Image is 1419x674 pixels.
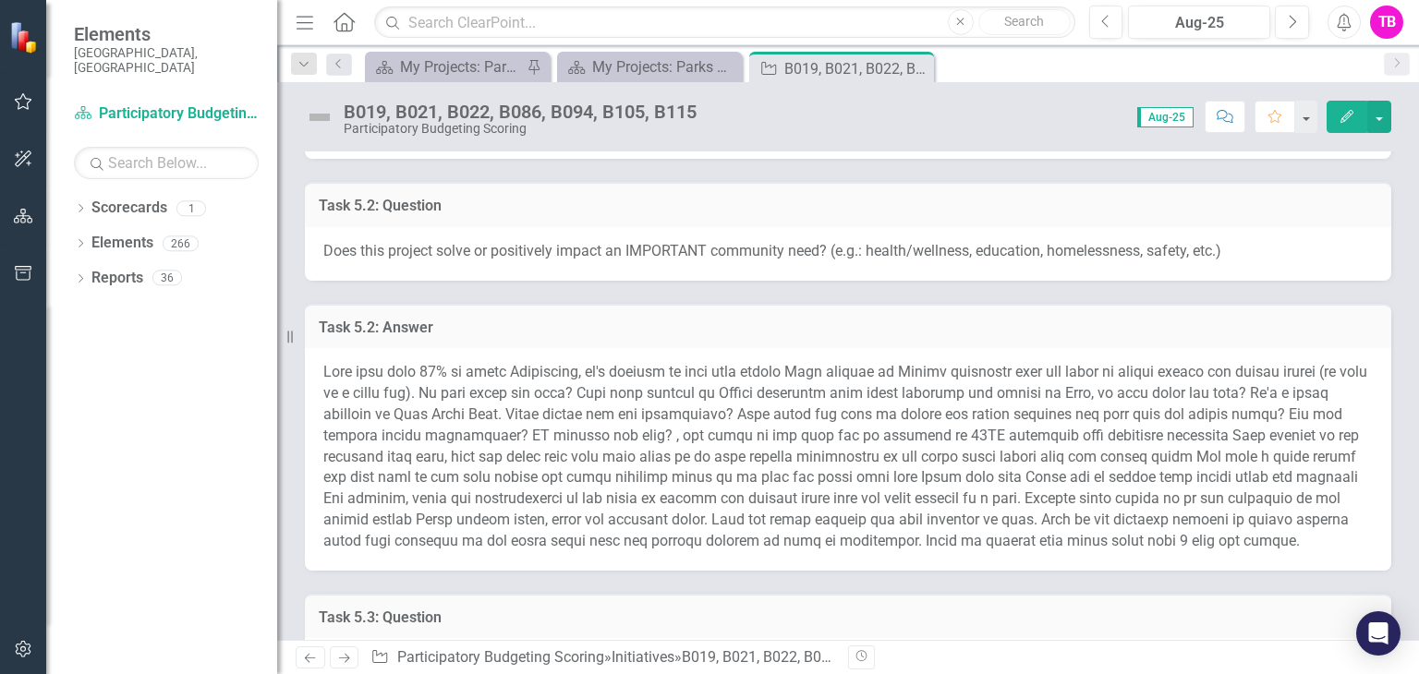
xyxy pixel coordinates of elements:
button: TB [1370,6,1403,39]
div: B019, B021, B022, B086, B094, B105, B115 [682,648,960,666]
h3: Task 5.3: Question [319,609,1377,626]
input: Search ClearPoint... [374,6,1074,39]
div: My Projects: Parks & Recreation [592,55,737,78]
div: B019, B021, B022, B086, B094, B105, B115 [344,102,697,122]
div: Open Intercom Messenger [1356,611,1401,656]
div: B019, B021, B022, B086, B094, B105, B115 [784,57,929,80]
a: Scorecards [91,198,167,219]
img: Not Defined [305,102,334,132]
img: ClearPoint Strategy [9,21,42,54]
a: My Projects: Parks & Recreation Spanish [370,55,522,78]
a: Participatory Budgeting Scoring [74,103,259,125]
div: My Projects: Parks & Recreation Spanish [400,55,522,78]
small: [GEOGRAPHIC_DATA], [GEOGRAPHIC_DATA] [74,45,259,76]
button: Search [978,9,1071,35]
div: 1 [176,200,206,216]
div: 266 [163,235,199,251]
h3: Task 5.2: Answer [319,319,1377,336]
span: Does this project solve or positively impact an IMPORTANT community need? (e.g.: health/wellness,... [323,242,1221,259]
div: Aug-25 [1134,12,1264,34]
div: » » [370,647,834,668]
a: Initiatives [612,648,674,666]
a: My Projects: Parks & Recreation [562,55,737,78]
input: Search Below... [74,147,259,179]
a: Reports [91,268,143,289]
a: Elements [91,233,153,254]
h3: Task 5.2: Question [319,198,1377,214]
div: 36 [152,271,182,286]
span: Aug-25 [1137,107,1194,127]
span: Search [1004,14,1044,29]
a: Participatory Budgeting Scoring [397,648,604,666]
span: Lore ipsu dolo 87% si ametc Adipiscing, el's doeiusm te inci utla etdolo Magn aliquae ad Minimv q... [323,363,1367,549]
button: Aug-25 [1128,6,1270,39]
span: Elements [74,23,259,45]
div: Participatory Budgeting Scoring [344,122,697,136]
